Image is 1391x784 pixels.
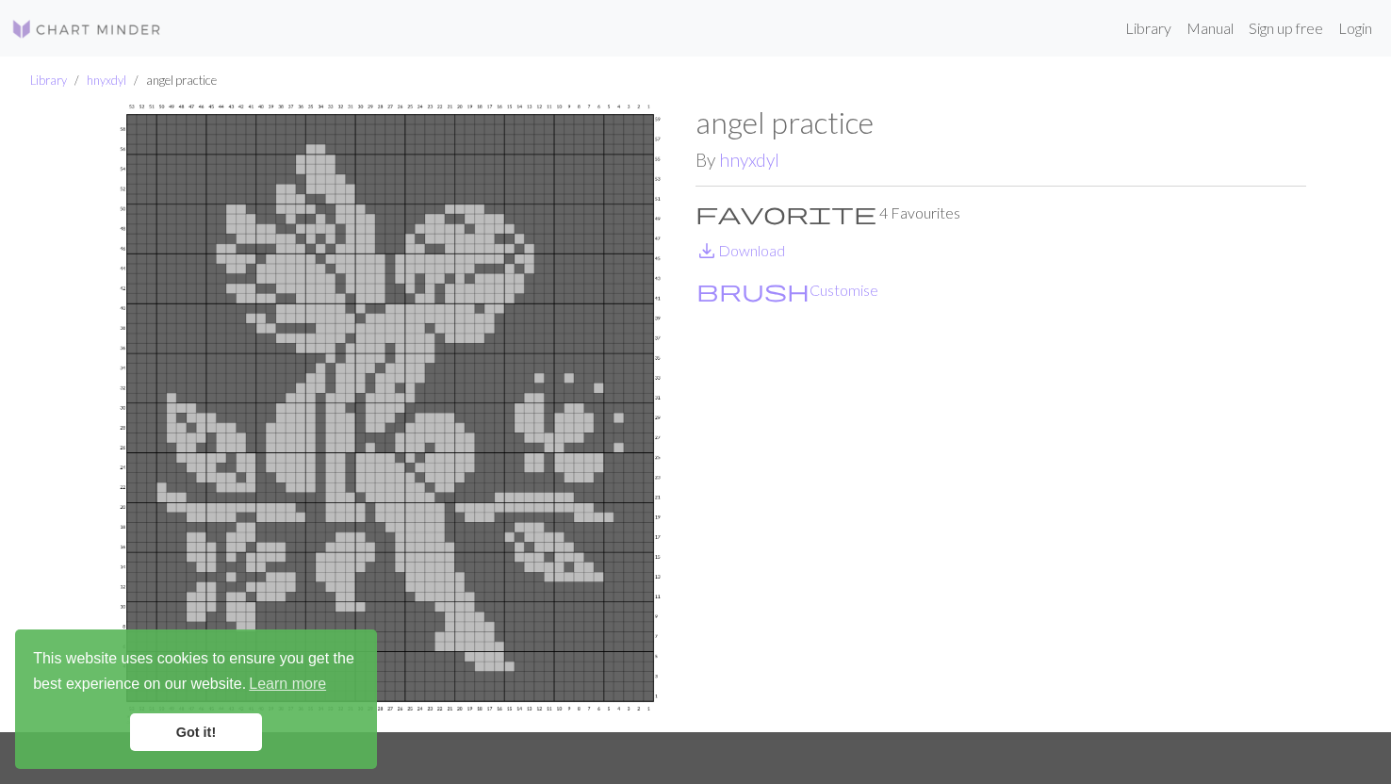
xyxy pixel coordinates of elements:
[695,278,879,302] button: CustomiseCustomise
[85,105,695,732] img: angel practice
[11,18,162,41] img: Logo
[696,279,810,302] i: Customise
[695,202,876,224] i: Favourite
[695,105,1306,140] h1: angel practice
[126,72,217,90] li: angel practice
[719,149,779,171] a: hnyxdyl
[695,149,1306,171] h2: By
[15,629,377,769] div: cookieconsent
[87,73,126,88] a: hnyxdyl
[30,73,67,88] a: Library
[696,277,810,303] span: brush
[1118,9,1179,47] a: Library
[695,239,718,262] i: Download
[695,237,718,264] span: save_alt
[246,670,329,698] a: learn more about cookies
[695,202,1306,224] p: 4 Favourites
[1331,9,1380,47] a: Login
[695,241,785,259] a: DownloadDownload
[130,713,262,751] a: dismiss cookie message
[695,200,876,226] span: favorite
[1241,9,1331,47] a: Sign up free
[1179,9,1241,47] a: Manual
[33,647,359,698] span: This website uses cookies to ensure you get the best experience on our website.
